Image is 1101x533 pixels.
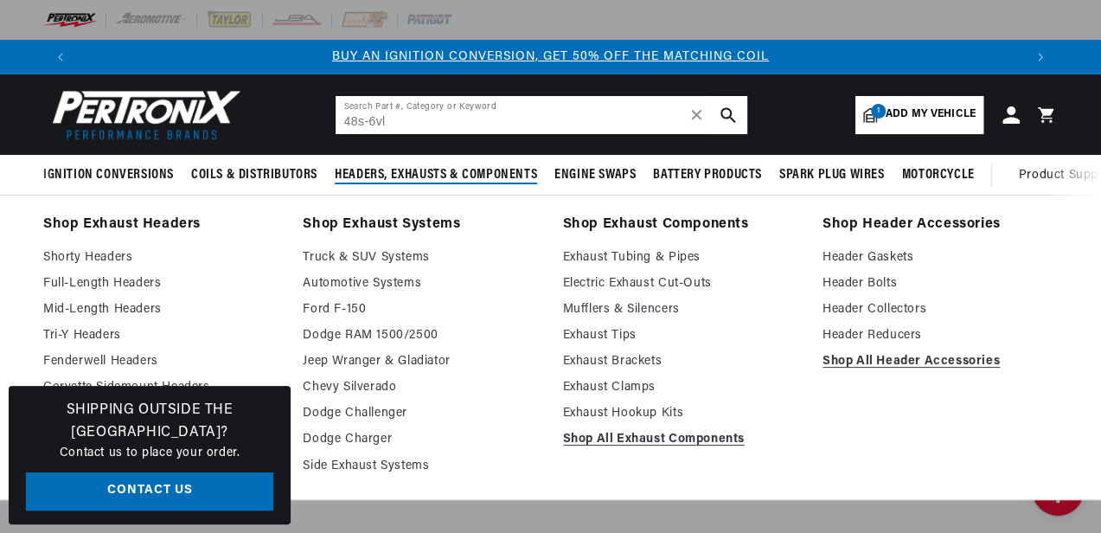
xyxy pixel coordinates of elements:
[303,299,538,320] a: Ford F-150
[43,213,278,237] a: Shop Exhaust Headers
[563,377,798,398] a: Exhaust Clamps
[823,273,1058,294] a: Header Bolts
[779,166,885,184] span: Spark Plug Wires
[563,213,798,237] a: Shop Exhaust Components
[303,247,538,268] a: Truck & SUV Systems
[823,213,1058,237] a: Shop Header Accessories
[43,247,278,268] a: Shorty Headers
[78,48,1023,67] div: Announcement
[871,104,886,119] span: 1
[563,247,798,268] a: Exhaust Tubing & Pipes
[653,166,762,184] span: Battery Products
[303,213,538,237] a: Shop Exhaust Systems
[303,377,538,398] a: Chevy Silverado
[1023,40,1058,74] button: Translation missing: en.sections.announcements.next_announcement
[43,351,278,372] a: Fenderwell Headers
[563,299,798,320] a: Mufflers & Silencers
[182,155,326,196] summary: Coils & Distributors
[886,106,976,123] span: Add my vehicle
[823,325,1058,346] a: Header Reducers
[644,155,771,196] summary: Battery Products
[303,351,538,372] a: Jeep Wranger & Gladiator
[563,351,798,372] a: Exhaust Brackets
[563,273,798,294] a: Electric Exhaust Cut-Outs
[563,403,798,424] a: Exhaust Hookup Kits
[823,247,1058,268] a: Header Gaskets
[332,50,769,63] a: BUY AN IGNITION CONVERSION, GET 50% OFF THE MATCHING COIL
[326,155,546,196] summary: Headers, Exhausts & Components
[43,155,182,196] summary: Ignition Conversions
[43,325,278,346] a: Tri-Y Headers
[303,325,538,346] a: Dodge RAM 1500/2500
[709,96,747,134] button: search button
[26,400,273,444] h3: Shipping Outside the [GEOGRAPHIC_DATA]?
[26,472,273,511] a: Contact Us
[303,429,538,450] a: Dodge Charger
[554,166,636,184] span: Engine Swaps
[303,456,538,477] a: Side Exhaust Systems
[43,273,278,294] a: Full-Length Headers
[43,299,278,320] a: Mid-Length Headers
[26,444,273,463] p: Contact us to place your order.
[43,85,242,144] img: Pertronix
[901,166,974,184] span: Motorcycle
[78,48,1023,67] div: 1 of 3
[303,403,538,424] a: Dodge Challenger
[336,96,747,134] input: Search Part #, Category or Keyword
[893,155,983,196] summary: Motorcycle
[43,166,174,184] span: Ignition Conversions
[303,273,538,294] a: Automotive Systems
[563,325,798,346] a: Exhaust Tips
[771,155,893,196] summary: Spark Plug Wires
[43,377,278,398] a: Corvette Sidemount Headers
[823,351,1058,372] a: Shop All Header Accessories
[335,166,537,184] span: Headers, Exhausts & Components
[43,40,78,74] button: Translation missing: en.sections.announcements.previous_announcement
[563,429,798,450] a: Shop All Exhaust Components
[546,155,644,196] summary: Engine Swaps
[191,166,317,184] span: Coils & Distributors
[855,96,983,134] a: 1Add my vehicle
[823,299,1058,320] a: Header Collectors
